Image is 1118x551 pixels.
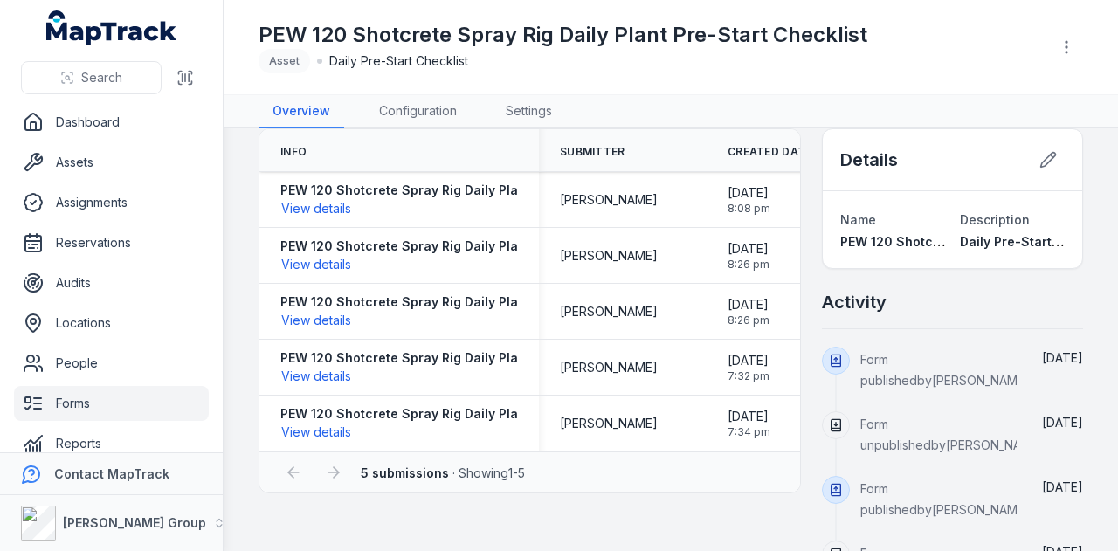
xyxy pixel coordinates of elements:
span: [DATE] [728,296,769,313]
time: 11/08/2025, 9:24:34 am [1042,479,1083,494]
strong: PEW 120 Shotcrete Spray Rig Daily Plant Pre-Start Checklist [280,405,653,423]
span: Form unpublished by [PERSON_NAME] [860,417,1044,452]
div: Asset [259,49,310,73]
h2: Activity [822,290,887,314]
button: View details [280,311,352,330]
a: Reports [14,426,209,461]
span: Submitter [560,145,625,159]
a: Overview [259,95,344,128]
span: Daily Pre-Start Checklist [960,234,1114,249]
span: [DATE] [728,352,769,369]
span: [DATE] [1042,350,1083,365]
h2: Details [840,148,898,172]
strong: PEW 120 Shotcrete Spray Rig Daily Plant Pre-Start Checklist [280,238,653,255]
span: 7:32 pm [728,369,769,383]
strong: PEW 120 Shotcrete Spray Rig Daily Plant Pre-Start Checklist [280,182,653,199]
a: Assets [14,145,209,180]
strong: 5 submissions [361,465,449,480]
a: Settings [492,95,566,128]
a: Configuration [365,95,471,128]
span: Search [81,69,122,86]
a: People [14,346,209,381]
button: View details [280,199,352,218]
span: 8:08 pm [728,202,770,216]
span: [PERSON_NAME] [560,191,658,209]
span: · Showing 1 - 5 [361,465,525,480]
span: [PERSON_NAME] [560,359,658,376]
span: 8:26 pm [728,258,769,272]
time: 18/07/2025, 8:26:51 pm [728,240,769,272]
time: 17/07/2025, 7:32:23 pm [728,352,769,383]
strong: PEW 120 Shotcrete Spray Rig Daily Plant Pre-Start Checklist [280,349,653,367]
button: View details [280,423,352,442]
strong: PEW 120 Shotcrete Spray Rig Daily Plant Pre-Start Checklist [280,293,653,311]
time: 21/08/2025, 10:32:06 am [1042,415,1083,430]
time: 20/06/2025, 7:34:15 pm [728,408,770,439]
span: Name [840,212,876,227]
span: [DATE] [728,184,770,202]
span: 8:26 pm [728,313,769,327]
button: View details [280,255,352,274]
a: Dashboard [14,105,209,140]
a: Locations [14,306,209,341]
time: 18/07/2025, 8:26:50 pm [728,296,769,327]
span: [PERSON_NAME] [560,247,658,265]
span: [DATE] [1042,479,1083,494]
span: [DATE] [728,408,770,425]
span: [DATE] [728,240,769,258]
button: View details [280,367,352,386]
strong: Contact MapTrack [54,466,169,481]
span: Description [960,212,1030,227]
button: Search [21,61,162,94]
span: Daily Pre-Start Checklist [329,52,468,70]
span: Form published by [PERSON_NAME] [860,481,1030,517]
span: Info [280,145,307,159]
span: [PERSON_NAME] [560,415,658,432]
span: Form published by [PERSON_NAME] [860,352,1030,388]
time: 23/07/2025, 8:08:43 pm [728,184,770,216]
span: Created Date [728,145,812,159]
a: Assignments [14,185,209,220]
span: [PERSON_NAME] [560,303,658,320]
span: [DATE] [1042,415,1083,430]
time: 21/08/2025, 10:33:14 am [1042,350,1083,365]
a: MapTrack [46,10,177,45]
a: Forms [14,386,209,421]
strong: [PERSON_NAME] Group [63,515,206,530]
a: Reservations [14,225,209,260]
span: 7:34 pm [728,425,770,439]
h1: PEW 120 Shotcrete Spray Rig Daily Plant Pre-Start Checklist [259,21,867,49]
a: Audits [14,265,209,300]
